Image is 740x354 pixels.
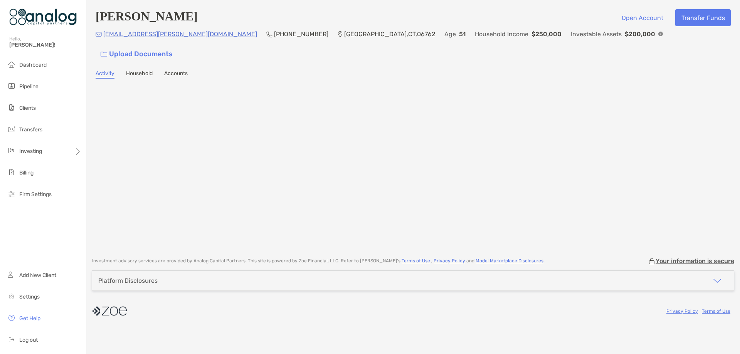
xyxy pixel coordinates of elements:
span: Transfers [19,126,42,133]
span: Log out [19,337,38,343]
p: Household Income [475,29,528,39]
span: Billing [19,169,34,176]
p: $200,000 [625,29,655,39]
img: Info Icon [658,32,663,36]
button: Open Account [616,9,669,26]
p: Your information is secure [656,257,734,265]
span: Get Help [19,315,40,322]
p: Investment advisory services are provided by Analog Capital Partners . This site is powered by Zo... [92,258,545,264]
img: logout icon [7,335,16,344]
a: Model Marketplace Disclosures [476,258,543,263]
img: Email Icon [96,32,102,37]
img: pipeline icon [7,81,16,91]
a: Household [126,70,153,79]
p: $250,000 [531,29,562,39]
img: settings icon [7,292,16,301]
img: get-help icon [7,313,16,322]
span: Pipeline [19,83,39,90]
p: Investable Assets [571,29,622,39]
img: clients icon [7,103,16,112]
a: Activity [96,70,114,79]
p: 51 [459,29,466,39]
img: transfers icon [7,124,16,134]
p: [EMAIL_ADDRESS][PERSON_NAME][DOMAIN_NAME] [103,29,257,39]
img: investing icon [7,146,16,155]
span: Add New Client [19,272,56,279]
img: icon arrow [713,276,722,285]
img: add_new_client icon [7,270,16,279]
img: billing icon [7,168,16,177]
span: Settings [19,294,40,300]
a: Terms of Use [402,258,430,263]
span: [PERSON_NAME]! [9,42,81,48]
img: Zoe Logo [9,3,77,31]
div: Platform Disclosures [98,277,158,284]
p: Age [444,29,456,39]
img: Location Icon [338,31,343,37]
h4: [PERSON_NAME] [96,9,198,26]
span: Firm Settings [19,191,52,198]
span: Dashboard [19,62,47,68]
a: Privacy Policy [666,309,698,314]
p: [PHONE_NUMBER] [274,29,328,39]
a: Accounts [164,70,188,79]
img: Phone Icon [266,31,272,37]
a: Terms of Use [702,309,730,314]
img: firm-settings icon [7,189,16,198]
span: Investing [19,148,42,154]
button: Transfer Funds [675,9,731,26]
span: Clients [19,105,36,111]
a: Upload Documents [96,46,178,62]
img: button icon [101,52,107,57]
img: dashboard icon [7,60,16,69]
img: company logo [92,302,127,320]
a: Privacy Policy [434,258,465,263]
p: [GEOGRAPHIC_DATA] , CT , 06762 [344,29,435,39]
